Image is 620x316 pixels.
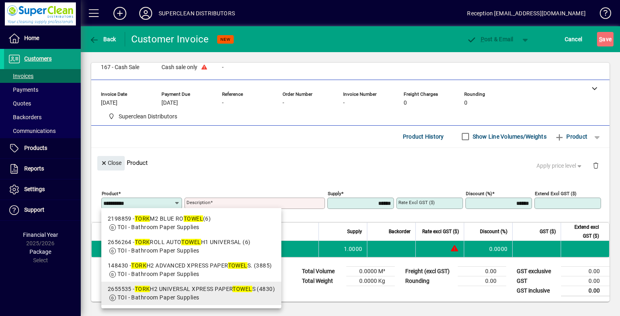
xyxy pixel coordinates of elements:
[561,276,610,286] td: 0.00
[467,36,513,42] span: ost & Email
[4,124,81,138] a: Communications
[4,83,81,97] a: Payments
[184,215,203,222] em: TOWEL
[400,129,447,144] button: Product History
[458,276,506,286] td: 0.00
[513,286,561,296] td: GST inclusive
[87,32,118,46] button: Back
[108,261,275,270] div: 148430 - H2 ADVANCED XPRESS PAPER S. (3885)
[344,245,362,253] span: 1.0000
[563,32,584,46] button: Cancel
[101,64,139,71] span: 167 - Cash Sale
[8,114,42,120] span: Backorders
[8,128,56,134] span: Communications
[101,235,281,258] mat-option: 2656264 - TORK ROLL AUTO TOWEL H1 UNIVERSAL (6)
[4,97,81,110] a: Quotes
[422,227,459,236] span: Rate excl GST ($)
[561,286,610,296] td: 0.00
[463,32,517,46] button: Post & Email
[4,179,81,200] a: Settings
[346,276,395,286] td: 0.0000 Kg
[464,241,512,257] td: 0.0000
[107,6,133,21] button: Add
[4,110,81,124] a: Backorders
[133,6,159,21] button: Profile
[586,156,605,175] button: Delete
[404,100,407,106] span: 0
[101,100,117,106] span: [DATE]
[4,138,81,158] a: Products
[105,112,180,122] span: Superclean Distributors
[24,145,47,151] span: Products
[108,238,275,246] div: 2656264 - ROLL AUTO H1 UNIVERSAL (6)
[220,37,230,42] span: NEW
[135,239,150,245] em: TORK
[466,190,492,196] mat-label: Discount (%)
[561,266,610,276] td: 0.00
[97,156,125,171] button: Close
[159,7,235,20] div: SUPERCLEAN DISTRIBUTORS
[328,190,341,196] mat-label: Supply
[117,224,199,230] span: TOI - Bathroom Paper Supplies
[131,262,147,269] em: TORK
[586,162,605,169] app-page-header-button: Delete
[117,247,199,254] span: TOI - Bathroom Paper Supplies
[101,211,281,235] mat-option: 2198859 - TORK M2 BLUE RO TOWEL (6)
[102,190,118,196] mat-label: Product
[161,100,178,106] span: [DATE]
[565,33,582,46] span: Cancel
[298,276,346,286] td: Total Weight
[540,227,556,236] span: GST ($)
[347,227,362,236] span: Supply
[181,239,201,245] em: TOWEL
[8,86,38,93] span: Payments
[24,206,44,213] span: Support
[24,186,45,192] span: Settings
[131,33,209,46] div: Customer Invoice
[23,232,58,238] span: Financial Year
[467,7,586,20] div: Reception [EMAIL_ADDRESS][DOMAIN_NAME]
[401,266,458,276] td: Freight (excl GST)
[535,190,576,196] mat-label: Extend excl GST ($)
[24,55,52,62] span: Customers
[95,159,127,166] app-page-header-button: Close
[283,100,284,106] span: -
[101,282,281,305] mat-option: 2655535 - TORK H2 UNIVERSAL XPRESS PAPER TOWELS (4830)
[346,266,395,276] td: 0.0000 M³
[232,286,252,292] em: TOWEL
[464,100,467,106] span: 0
[101,258,281,282] mat-option: 148430 - TORK H2 ADVANCED XPRESS PAPER TOWELS. (3885)
[29,249,51,255] span: Package
[480,227,507,236] span: Discount (%)
[536,162,583,170] span: Apply price level
[8,73,34,79] span: Invoices
[403,130,444,143] span: Product History
[89,36,116,42] span: Back
[389,227,411,236] span: Backorder
[228,262,247,269] em: TOWEL
[513,266,561,276] td: GST exclusive
[135,215,150,222] em: TORK
[4,159,81,179] a: Reports
[91,148,610,177] div: Product
[4,28,81,48] a: Home
[398,200,435,205] mat-label: Rate excl GST ($)
[222,64,224,71] span: -
[298,266,346,276] td: Total Volume
[566,223,599,240] span: Extend excl GST ($)
[4,200,81,220] a: Support
[599,33,612,46] span: ave
[458,266,506,276] td: 0.00
[117,294,199,301] span: TOI - Bathroom Paper Supplies
[161,64,197,71] span: Cash sale only
[222,100,224,106] span: -
[108,215,275,223] div: 2198859 - M2 BLUE RO (6)
[119,112,177,121] span: Superclean Distributors
[186,200,210,205] mat-label: Description
[471,133,547,141] label: Show Line Volumes/Weights
[117,271,199,277] span: TOI - Bathroom Paper Supplies
[533,158,586,173] button: Apply price level
[401,276,458,286] td: Rounding
[135,286,150,292] em: TORK
[108,285,275,293] div: 2655535 - H2 UNIVERSAL XPRESS PAPER S (4830)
